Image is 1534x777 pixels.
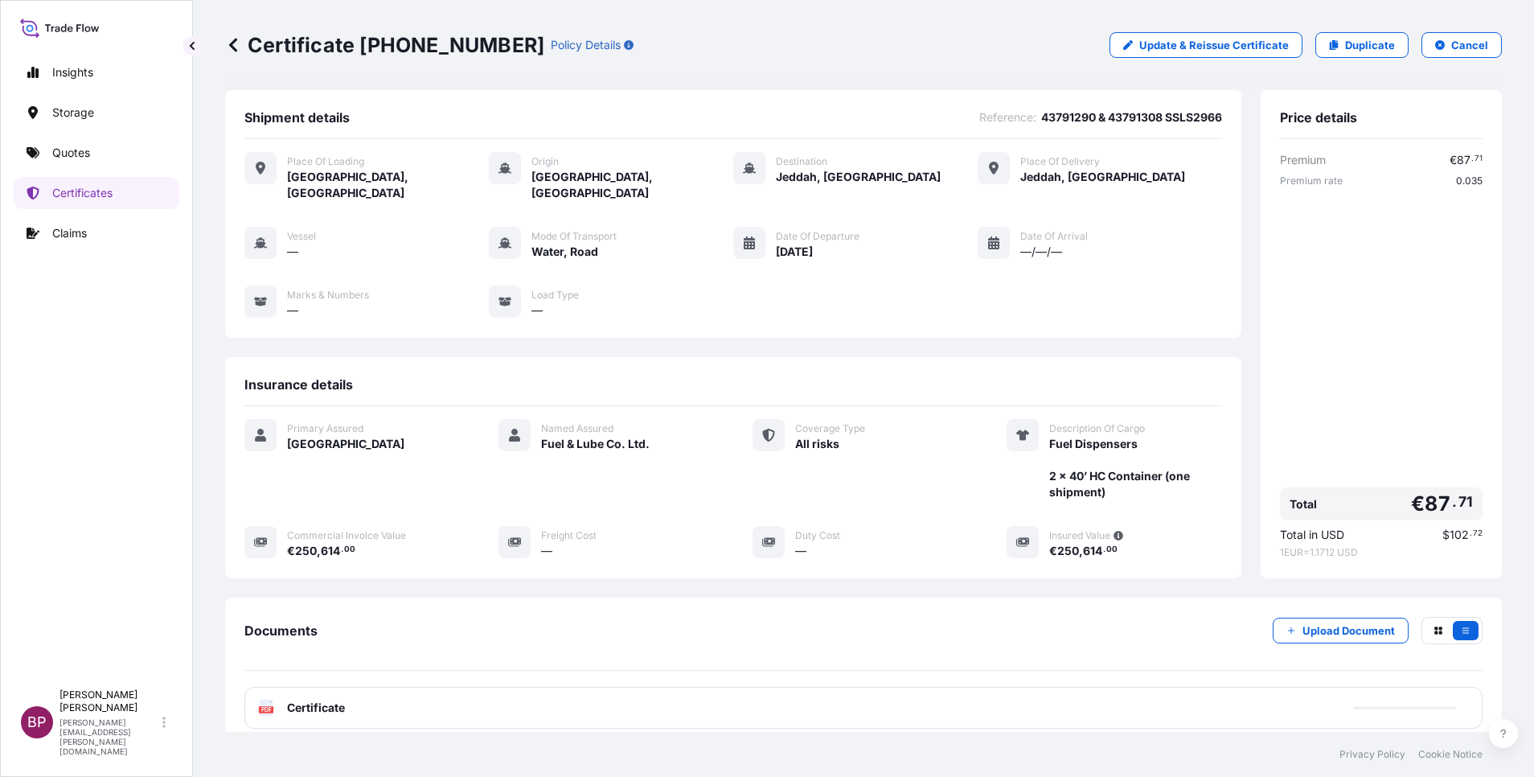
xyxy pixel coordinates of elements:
[541,529,597,542] span: Freight Cost
[287,422,363,435] span: Primary Assured
[1470,531,1472,536] span: .
[776,244,813,260] span: [DATE]
[52,105,94,121] p: Storage
[531,289,579,302] span: Load Type
[1471,156,1474,162] span: .
[1057,545,1079,557] span: 250
[287,230,316,243] span: Vessel
[27,714,47,730] span: BP
[317,545,321,557] span: ,
[1083,545,1102,557] span: 614
[795,436,839,452] span: All risks
[979,109,1036,125] span: Reference :
[1106,547,1118,553] span: 00
[244,109,350,125] span: Shipment details
[795,422,865,435] span: Coverage Type
[1041,109,1222,125] span: 43791290 & 43791308 SSLS2966
[1442,529,1450,541] span: $
[14,217,179,249] a: Claims
[287,302,298,319] span: —
[531,230,617,243] span: Mode of Transport
[1456,175,1483,187] span: 0.035
[1302,623,1395,639] p: Upload Document
[795,543,806,559] span: —
[1425,494,1450,514] span: 87
[52,64,93,80] p: Insights
[1049,529,1110,542] span: Insured Value
[1280,175,1343,187] span: Premium rate
[14,97,179,129] a: Storage
[776,155,827,168] span: Destination
[287,155,364,168] span: Place of Loading
[52,145,90,161] p: Quotes
[1280,527,1344,543] span: Total in USD
[551,37,621,53] p: Policy Details
[1411,494,1425,514] span: €
[1280,546,1483,559] span: 1 EUR = 1.1712 USD
[531,155,559,168] span: Origin
[1049,545,1057,557] span: €
[1451,37,1488,53] p: Cancel
[295,545,317,557] span: 250
[52,225,87,241] p: Claims
[1020,155,1100,168] span: Place of Delivery
[531,302,543,319] span: —
[225,32,544,58] p: Certificate [PHONE_NUMBER]
[1290,496,1317,512] span: Total
[1452,497,1457,507] span: .
[1020,169,1185,185] span: Jeddah, [GEOGRAPHIC_DATA]
[1280,109,1357,125] span: Price details
[244,623,318,639] span: Documents
[261,707,272,713] text: PDF
[776,169,941,185] span: Jeddah, [GEOGRAPHIC_DATA]
[341,547,343,553] span: .
[1020,244,1062,260] span: —/—/—
[1418,748,1483,761] a: Cookie Notice
[1280,152,1326,168] span: Premium
[1103,547,1105,553] span: .
[244,376,353,393] span: Insurance details
[1421,32,1502,58] button: Cancel
[531,169,733,201] span: [GEOGRAPHIC_DATA], [GEOGRAPHIC_DATA]
[1273,618,1409,643] button: Upload Document
[1315,32,1409,58] a: Duplicate
[1345,37,1395,53] p: Duplicate
[776,230,859,243] span: Date of Departure
[1450,529,1469,541] span: 102
[1020,230,1088,243] span: Date of Arrival
[287,289,369,302] span: Marks & Numbers
[1450,154,1457,166] span: €
[14,137,179,169] a: Quotes
[287,545,295,557] span: €
[59,717,159,756] p: [PERSON_NAME][EMAIL_ADDRESS][PERSON_NAME][DOMAIN_NAME]
[541,436,650,452] span: Fuel & Lube Co. Ltd.
[1109,32,1302,58] a: Update & Reissue Certificate
[1139,37,1289,53] p: Update & Reissue Certificate
[1079,545,1083,557] span: ,
[287,529,406,542] span: Commercial Invoice Value
[287,169,489,201] span: [GEOGRAPHIC_DATA], [GEOGRAPHIC_DATA]
[531,244,598,260] span: Water, Road
[1458,497,1473,507] span: 71
[1049,422,1145,435] span: Description Of Cargo
[287,436,404,452] span: [GEOGRAPHIC_DATA]
[541,543,552,559] span: —
[344,547,355,553] span: 00
[59,689,159,714] p: [PERSON_NAME] [PERSON_NAME]
[1049,436,1222,500] span: Fuel Dispensers 2 x 40’ HC Container (one shipment)
[287,700,345,716] span: Certificate
[541,422,613,435] span: Named Assured
[14,177,179,209] a: Certificates
[14,56,179,88] a: Insights
[795,529,840,542] span: Duty Cost
[1473,531,1483,536] span: 72
[1457,154,1470,166] span: 87
[52,185,113,201] p: Certificates
[1339,748,1405,761] a: Privacy Policy
[1475,156,1483,162] span: 71
[321,545,340,557] span: 614
[287,244,298,260] span: —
